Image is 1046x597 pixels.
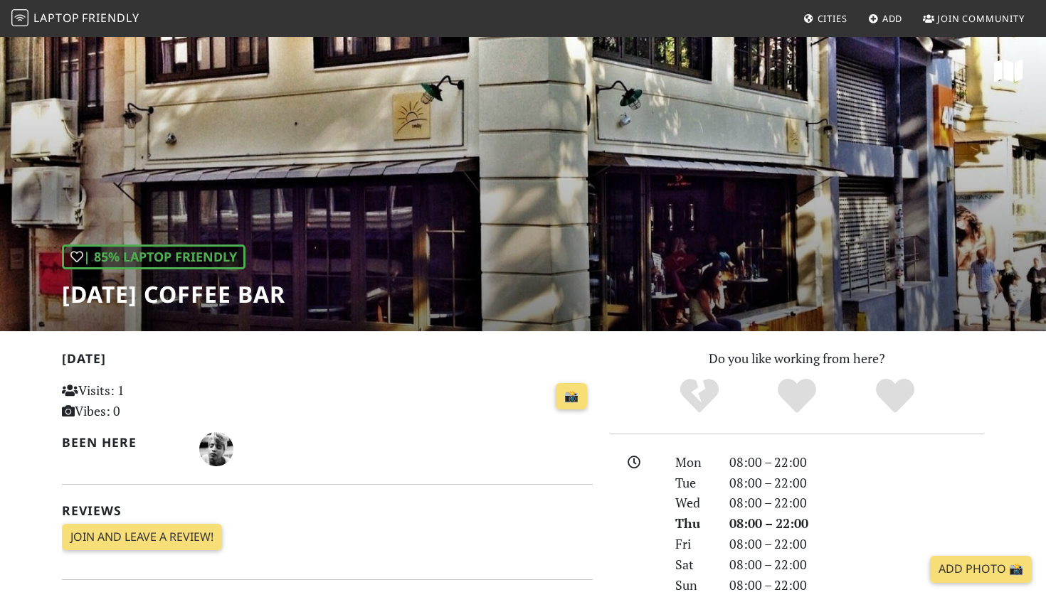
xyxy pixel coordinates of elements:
span: Cities [818,12,847,25]
div: Mon [667,452,721,473]
h1: [DATE] Coffee Bar [62,281,285,308]
span: Natalija Lazovic [199,439,233,456]
h2: [DATE] [62,351,593,372]
a: Add Photo 📸 [930,556,1032,583]
div: 08:00 – 22:00 [721,493,993,513]
div: 08:00 – 22:00 [721,473,993,493]
img: LaptopFriendly [11,9,28,26]
div: 08:00 – 22:00 [721,513,993,534]
div: Definitely! [846,377,944,416]
div: Sun [667,575,721,596]
div: Fri [667,534,721,554]
div: Thu [667,513,721,534]
div: | 85% Laptop Friendly [62,244,245,269]
span: Join Community [937,12,1025,25]
div: No [650,377,749,416]
div: 08:00 – 22:00 [721,554,993,575]
a: Cities [798,6,853,31]
h2: Been here [62,435,182,450]
div: 08:00 – 22:00 [721,575,993,596]
p: Do you like working from here? [610,348,984,369]
span: Laptop [33,10,80,26]
span: Friendly [82,10,139,26]
a: 📸 [556,383,587,410]
p: Visits: 1 Vibes: 0 [62,380,228,421]
a: Join and leave a review! [62,524,222,551]
div: Tue [667,473,721,493]
a: Join Community [917,6,1030,31]
div: Wed [667,493,721,513]
span: Add [882,12,903,25]
h2: Reviews [62,503,593,518]
div: 08:00 – 22:00 [721,452,993,473]
img: 867-natalija.jpg [199,432,233,466]
div: Yes [748,377,846,416]
div: Sat [667,554,721,575]
a: Add [862,6,909,31]
a: LaptopFriendly LaptopFriendly [11,6,139,31]
div: 08:00 – 22:00 [721,534,993,554]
